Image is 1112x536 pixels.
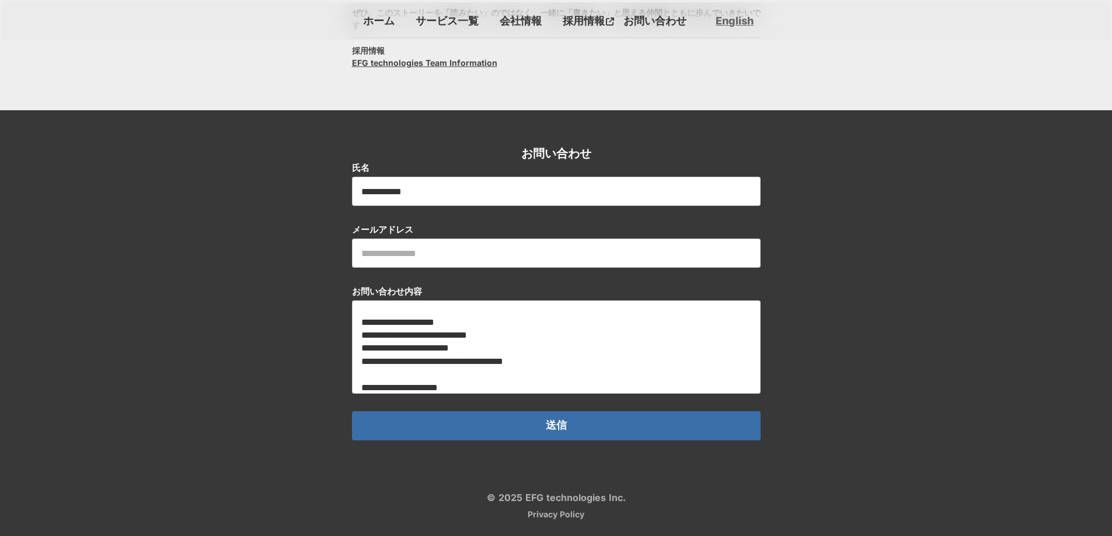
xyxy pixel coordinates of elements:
[411,11,483,30] a: サービス一覧
[352,162,369,174] p: 氏名
[352,57,497,69] a: EFG technologies Team Information
[521,145,591,162] h2: お問い合わせ
[558,11,619,30] a: 採用情報
[495,11,546,30] a: 会社情報
[558,11,606,30] p: 採用情報
[619,11,691,30] a: お問い合わせ
[716,13,754,28] a: English
[528,510,584,519] a: Privacy Policy
[358,11,399,30] a: ホーム
[546,420,567,432] p: 送信
[352,285,422,297] p: お問い合わせ内容
[352,411,761,440] button: 送信
[487,493,626,502] p: © 2025 EFG technologies Inc.
[352,44,385,57] h3: 採用情報
[352,223,413,236] p: メールアドレス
